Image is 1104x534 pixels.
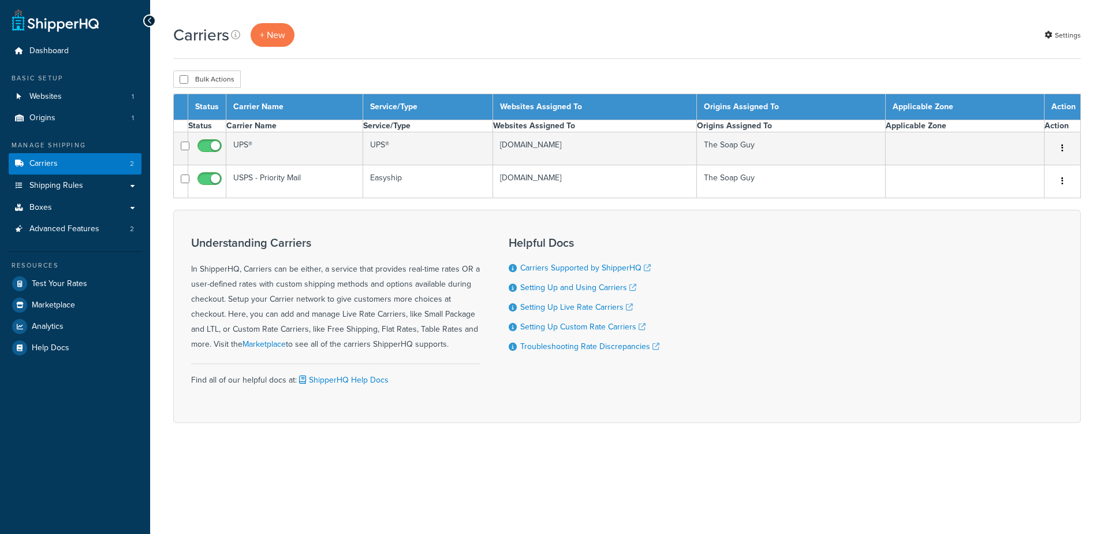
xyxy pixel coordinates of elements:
span: Analytics [32,322,64,332]
th: Status [188,94,226,120]
td: UPS® [226,132,363,165]
th: Action [1045,120,1081,132]
h3: Helpful Docs [509,236,659,249]
a: + New [251,23,294,47]
span: Shipping Rules [29,181,83,191]
a: ShipperHQ Help Docs [297,374,389,386]
th: Websites Assigned To [493,94,697,120]
a: Websites 1 [9,86,141,107]
span: 1 [132,113,134,123]
div: Basic Setup [9,73,141,83]
span: Origins [29,113,55,123]
li: Origins [9,107,141,129]
a: Marketplace [243,338,286,350]
th: Origins Assigned To [697,94,886,120]
a: Test Your Rates [9,273,141,294]
a: Analytics [9,316,141,337]
a: Setting Up Live Rate Carriers [520,301,633,313]
a: Dashboard [9,40,141,62]
a: Setting Up and Using Carriers [520,281,636,294]
a: ShipperHQ Home [12,9,99,32]
a: Setting Up Custom Rate Carriers [520,321,646,333]
li: Carriers [9,153,141,175]
th: Action [1045,94,1081,120]
th: Carrier Name [226,120,363,132]
span: Dashboard [29,46,69,56]
div: In ShipperHQ, Carriers can be either, a service that provides real-time rates OR a user-defined r... [191,236,480,352]
div: Resources [9,261,141,270]
span: Boxes [29,203,52,213]
td: The Soap Guy [697,165,886,198]
a: Marketplace [9,295,141,316]
span: 1 [132,92,134,102]
td: [DOMAIN_NAME] [493,165,697,198]
span: Advanced Features [29,224,99,234]
button: Bulk Actions [173,71,241,88]
div: Manage Shipping [9,140,141,150]
th: Carrier Name [226,94,363,120]
span: Test Your Rates [32,279,87,289]
h3: Understanding Carriers [191,236,480,249]
li: Advanced Features [9,218,141,240]
a: Carriers 2 [9,153,141,175]
h1: Carriers [173,24,229,46]
span: 2 [130,224,134,234]
th: Origins Assigned To [697,120,886,132]
td: Easyship [363,165,493,198]
span: Carriers [29,159,58,169]
th: Websites Assigned To [493,120,697,132]
td: UPS® [363,132,493,165]
th: Applicable Zone [886,120,1045,132]
a: Help Docs [9,338,141,358]
a: Settings [1045,27,1081,43]
a: Carriers Supported by ShipperHQ [520,262,651,274]
span: Websites [29,92,62,102]
a: Advanced Features 2 [9,218,141,240]
span: 2 [130,159,134,169]
td: [DOMAIN_NAME] [493,132,697,165]
th: Service/Type [363,120,493,132]
span: Marketplace [32,301,75,310]
th: Status [188,120,226,132]
th: Applicable Zone [886,94,1045,120]
th: Service/Type [363,94,493,120]
a: Boxes [9,197,141,218]
a: Origins 1 [9,107,141,129]
a: Troubleshooting Rate Discrepancies [520,340,659,353]
div: Find all of our helpful docs at: [191,364,480,388]
td: USPS - Priority Mail [226,165,363,198]
span: Help Docs [32,343,69,353]
li: Websites [9,86,141,107]
td: The Soap Guy [697,132,886,165]
a: Shipping Rules [9,175,141,196]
